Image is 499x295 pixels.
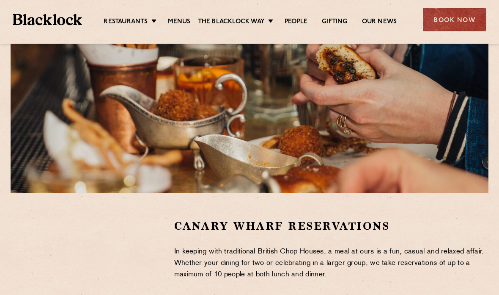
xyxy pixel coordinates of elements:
p: In keeping with traditional British Chop Houses, a meal at ours is a fun, casual and relaxed affa... [174,247,488,281]
a: Our News [362,18,397,26]
div: Book Now [423,8,486,31]
a: Menus [168,18,191,26]
img: BL_Textured_Logo-footer-cropped.svg [13,14,82,26]
a: Gifting [322,18,347,26]
a: Restaurants [104,18,148,26]
a: People [285,18,307,26]
a: The Blacklock Way [198,18,265,26]
h2: Canary Wharf Reservations [174,219,488,234]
